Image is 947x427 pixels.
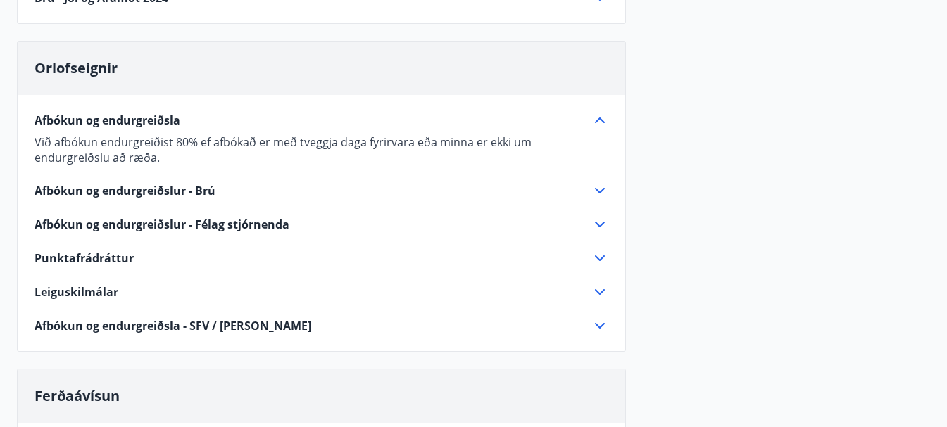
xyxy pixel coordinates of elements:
p: Við afbókun endurgreiðist 80% ef afbókað er með tveggja daga fyrirvara eða minna er ekki um endur... [35,134,608,165]
div: Punktafrádráttur [35,250,608,267]
span: Afbókun og endurgreiðslur - Brú [35,183,215,198]
span: Orlofseignir [35,58,118,77]
div: Afbókun og endurgreiðslur - Brú [35,182,608,199]
div: Leiguskilmálar [35,283,608,300]
div: Afbókun og endurgreiðslur - Félag stjórnenda [35,216,608,233]
div: Afbókun og endurgreiðsla - SFV / [PERSON_NAME] [35,317,608,334]
div: Afbókun og endurgreiðsla [35,112,608,129]
span: Ferðaávísun [35,386,120,405]
span: Punktafrádráttur [35,250,134,266]
div: Afbókun og endurgreiðsla [35,129,608,165]
span: Leiguskilmálar [35,284,118,300]
span: Afbókun og endurgreiðslur - Félag stjórnenda [35,217,289,232]
span: Afbókun og endurgreiðsla - SFV / [PERSON_NAME] [35,318,311,333]
span: Afbókun og endurgreiðsla [35,113,180,128]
